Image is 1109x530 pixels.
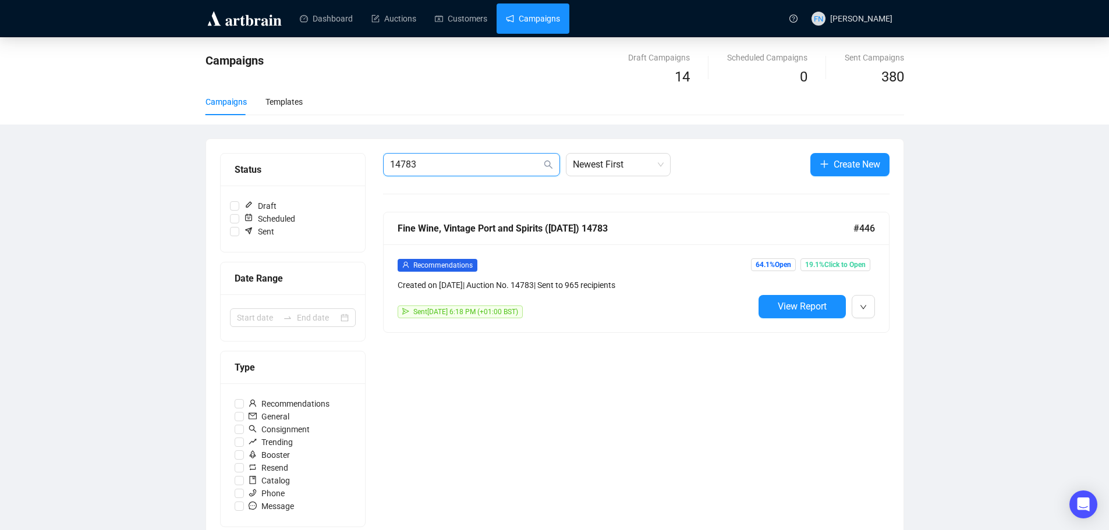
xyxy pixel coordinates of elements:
[675,69,690,85] span: 14
[244,449,295,461] span: Booster
[239,200,281,212] span: Draft
[205,95,247,108] div: Campaigns
[300,3,353,34] a: Dashboard
[383,212,890,333] a: Fine Wine, Vintage Port and Spirits ([DATE]) 14783#446userRecommendationsCreated on [DATE]| Aucti...
[371,3,416,34] a: Auctions
[249,489,257,497] span: phone
[265,95,303,108] div: Templates
[249,412,257,420] span: mail
[249,476,257,484] span: book
[239,212,300,225] span: Scheduled
[283,313,292,322] span: swap-right
[881,69,904,85] span: 380
[244,423,314,436] span: Consignment
[413,308,518,316] span: Sent [DATE] 6:18 PM (+01:00 BST)
[751,258,796,271] span: 64.1% Open
[249,450,257,458] span: rocket
[573,154,664,176] span: Newest First
[244,436,297,449] span: Trending
[727,51,807,64] div: Scheduled Campaigns
[398,221,853,236] div: Fine Wine, Vintage Port and Spirits ([DATE]) 14783
[845,51,904,64] div: Sent Campaigns
[800,69,807,85] span: 0
[244,461,293,474] span: Resend
[235,271,351,286] div: Date Range
[244,487,289,500] span: Phone
[853,221,875,236] span: #446
[810,153,890,176] button: Create New
[283,313,292,322] span: to
[390,158,541,172] input: Search Campaign...
[413,261,473,269] span: Recommendations
[205,9,284,28] img: logo
[244,474,295,487] span: Catalog
[239,225,279,238] span: Sent
[778,301,827,312] span: View Report
[244,500,299,513] span: Message
[249,463,257,471] span: retweet
[235,360,351,375] div: Type
[249,437,257,446] span: rise
[398,279,754,291] div: Created on [DATE] | Auction No. 14783 | Sent to 965 recipients
[789,15,798,23] span: question-circle
[830,14,892,23] span: [PERSON_NAME]
[205,54,264,67] span: Campaigns
[628,51,690,64] div: Draft Campaigns
[759,295,846,318] button: View Report
[244,410,294,423] span: General
[235,162,351,177] div: Status
[297,311,338,324] input: End date
[237,311,278,324] input: Start date
[402,308,409,315] span: send
[1069,490,1097,518] div: Open Intercom Messenger
[506,3,560,34] a: Campaigns
[249,425,257,433] span: search
[249,501,257,510] span: message
[800,258,870,271] span: 19.1% Click to Open
[244,397,334,410] span: Recommendations
[249,399,257,407] span: user
[813,12,823,24] span: FN
[860,304,867,311] span: down
[820,159,829,169] span: plus
[435,3,487,34] a: Customers
[544,160,553,169] span: search
[402,261,409,268] span: user
[834,157,880,172] span: Create New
